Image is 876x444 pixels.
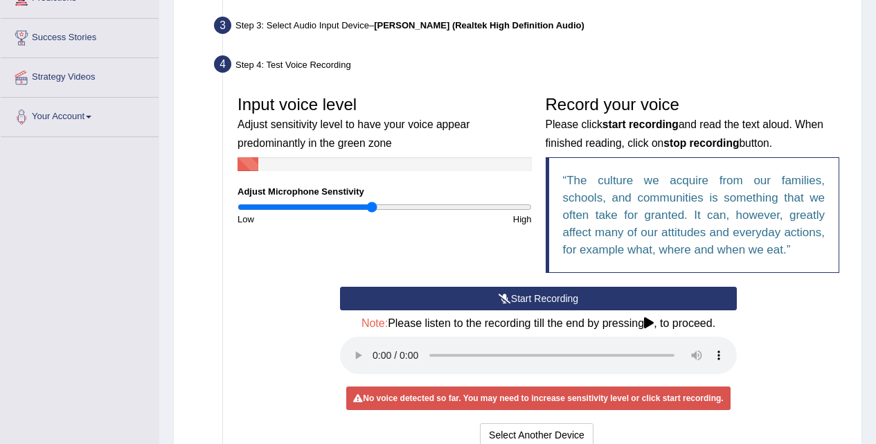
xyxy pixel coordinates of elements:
b: start recording [602,118,679,130]
div: Step 4: Test Voice Recording [208,51,855,82]
div: Low [231,213,384,226]
div: No voice detected so far. You may need to increase sensitivity level or click start recording. [346,387,730,410]
span: Note: [361,317,388,329]
q: The culture we acquire from our families, schools, and communities is something that we often tak... [563,174,825,256]
h4: Please listen to the recording till the end by pressing , to proceed. [340,317,737,330]
div: Step 3: Select Audio Input Device [208,12,855,43]
h3: Record your voice [546,96,840,150]
a: Strategy Videos [1,58,159,93]
a: Success Stories [1,19,159,53]
b: stop recording [663,137,739,149]
div: High [384,213,538,226]
h3: Input voice level [238,96,532,150]
button: Start Recording [340,287,737,310]
span: – [369,20,584,30]
a: Your Account [1,98,159,132]
b: [PERSON_NAME] (Realtek High Definition Audio) [374,20,584,30]
small: Please click and read the text aloud. When finished reading, click on button. [546,118,823,148]
label: Adjust Microphone Senstivity [238,185,364,198]
small: Adjust sensitivity level to have your voice appear predominantly in the green zone [238,118,470,148]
